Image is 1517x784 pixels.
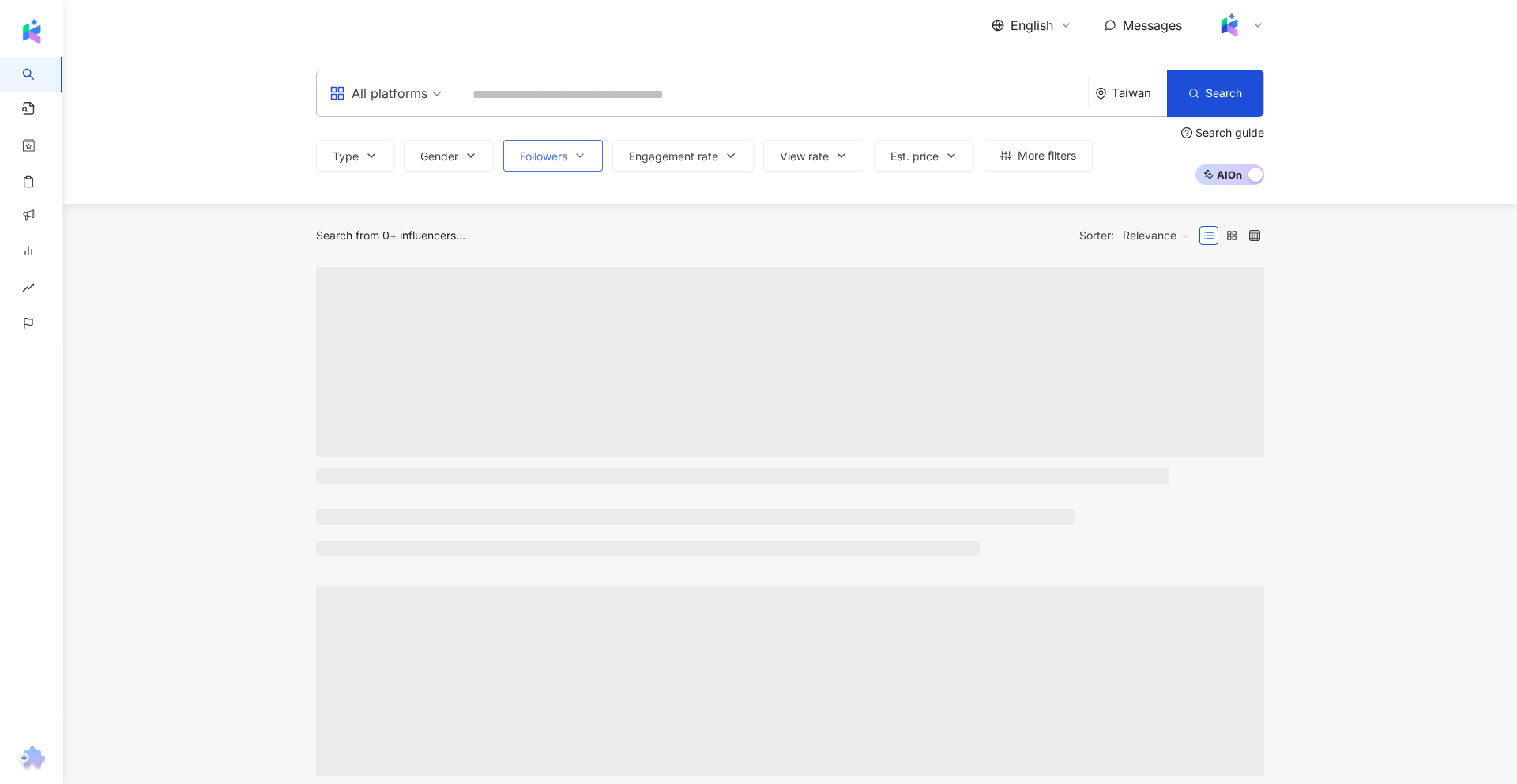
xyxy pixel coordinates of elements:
[874,140,974,171] button: Est. price
[1011,17,1053,34] span: English
[420,150,458,163] span: Gender
[1079,223,1199,248] div: Sorter:
[763,140,864,171] button: View rate
[1181,127,1192,138] span: question-circle
[404,140,494,171] button: Gender
[503,140,603,171] button: Followers
[1206,87,1242,100] span: Search
[1167,70,1263,117] button: Search
[329,81,427,106] div: All platforms
[22,272,35,307] span: rise
[520,150,567,163] span: Followers
[1123,17,1182,33] span: Messages
[1214,10,1244,40] img: Kolr%20app%20icon%20%281%29.png
[333,150,359,163] span: Type
[629,150,718,163] span: Engagement rate
[316,229,465,242] div: Search from 0+ influencers...
[1095,88,1107,100] span: environment
[612,140,754,171] button: Engagement rate
[329,85,345,101] span: appstore
[984,140,1093,171] button: More filters
[1018,149,1076,162] span: More filters
[1112,86,1167,100] div: Taiwan
[22,57,79,94] a: search
[1195,126,1264,139] div: Search guide
[1123,223,1191,248] span: Relevance
[316,140,394,171] button: Type
[17,746,47,771] img: chrome extension
[890,150,939,163] span: Est. price
[780,150,829,163] span: View rate
[19,19,44,44] img: logo icon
